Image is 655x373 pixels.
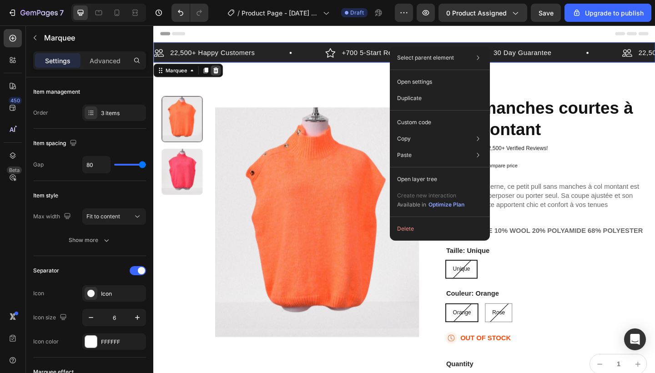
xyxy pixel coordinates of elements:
div: Icon color [33,338,59,346]
p: Settings [45,56,71,66]
p: No compare price [353,150,396,156]
button: Optimize Plan [428,200,465,209]
div: Icon [33,289,44,297]
span: Available in [397,201,426,208]
button: Fit to content [82,208,146,225]
div: Item style [33,192,58,200]
div: Separator [33,267,59,275]
div: 3 items [101,109,144,117]
p: 2,500+ Verified Reviews! [364,131,429,138]
span: Draft [350,9,364,17]
legend: Couleur: Orange [317,287,377,298]
div: 450 [9,97,22,104]
p: Marquee [44,32,142,43]
span: Product Page - [DATE] 16:59:05 [242,8,319,18]
p: +700 5-Start Review [205,25,275,35]
div: Beta [7,166,22,174]
span: Unique [326,262,344,268]
p: Custom code [397,118,431,126]
div: Show more [69,236,111,245]
span: Save [539,9,554,17]
span: Fit to content [86,213,120,220]
p: Copy [397,135,411,143]
button: 0 product assigned [438,4,527,22]
p: 30 Day Guarantee [370,25,433,35]
div: FFFFFF [101,338,144,346]
div: €39,99 [317,146,346,160]
div: Icon size [33,312,69,324]
p: Duplicate [397,94,422,102]
div: Item management [33,88,80,96]
legend: Taille: Unique [317,240,367,251]
div: Icon [101,290,144,298]
span: Orange [326,309,345,316]
p: Open layer tree [397,175,437,183]
div: Undo/Redo [171,4,208,22]
span: 0 product assigned [446,8,507,18]
div: Gap [33,161,44,169]
p: 22,500+ Happy Customers [528,25,620,35]
p: 22,500+ Happy Customers [18,25,110,35]
p: Create new interaction [397,191,465,200]
p: 7 [60,7,64,18]
div: Max width [33,211,73,223]
div: Open Intercom Messenger [624,328,646,350]
button: Show more [33,232,146,248]
p: Select parent element [397,54,454,62]
h1: Pull manches courtes à col montant [317,77,537,126]
div: Optimize Plan [428,201,464,209]
p: Élégant et moderne, ce petit pull sans manches à col montant est parfait pour superposer ou porte... [317,171,537,212]
button: Delete [393,221,486,237]
p: OUT OF STOCK [334,336,389,345]
p: Advanced [90,56,121,66]
p: Paste [397,151,412,159]
input: Auto [83,156,110,173]
span: / [237,8,240,18]
div: Order [33,109,48,117]
button: Upgrade to publish [564,4,651,22]
div: Item spacing [33,137,79,150]
strong: 2% ELASTANE 10% WOOL 20% POLYAMIDE 68% POLYESTER [317,219,532,227]
span: Rose [368,309,382,316]
div: Marquee [11,45,38,53]
div: Upgrade to publish [572,8,644,18]
p: Open settings [397,78,432,86]
button: Save [531,4,561,22]
button: 7 [4,4,68,22]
